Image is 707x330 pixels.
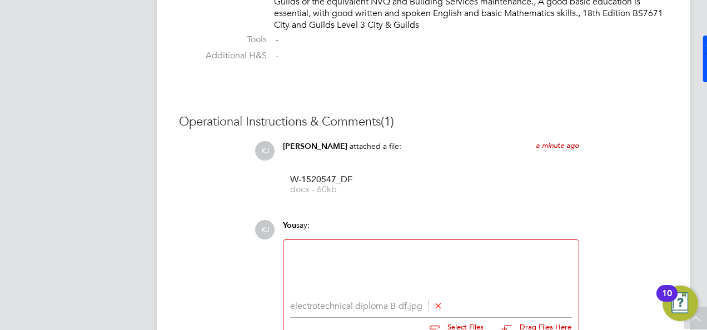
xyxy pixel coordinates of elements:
[179,34,267,46] label: Tools
[283,142,347,151] span: [PERSON_NAME]
[536,141,579,150] span: a minute ago
[350,141,401,151] span: attached a file:
[290,301,572,312] li: electrotechnical diploma B-df.jpg
[290,176,379,184] span: W-1520547_DF
[381,114,394,129] span: (1)
[663,286,698,321] button: Open Resource Center, 10 new notifications
[276,51,278,62] span: -
[179,114,668,130] h3: Operational Instructions & Comments
[255,141,275,161] span: KJ
[179,50,267,62] label: Additional H&S
[290,176,379,194] a: W-1520547_DF docx - 60kb
[283,220,579,239] div: say:
[276,34,278,46] span: -
[283,221,296,230] span: You
[662,293,672,308] div: 10
[290,186,379,194] span: docx - 60kb
[255,220,275,239] span: KJ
